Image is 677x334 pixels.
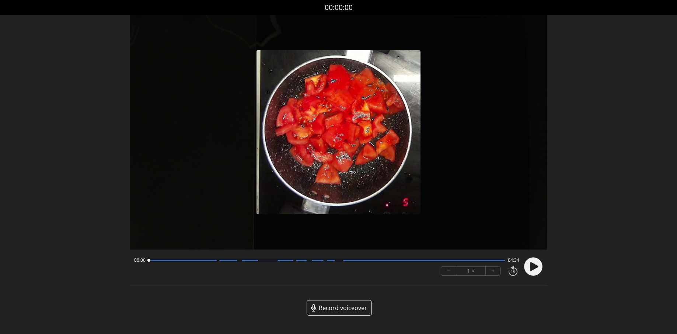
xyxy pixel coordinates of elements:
a: Record voiceover [307,300,372,316]
span: 00:00 [134,257,146,263]
span: 04:34 [508,257,519,263]
div: 1 × [456,267,486,275]
a: 00:00:00 [325,2,353,13]
span: Record voiceover [319,303,367,312]
img: Poster Image [257,50,420,214]
button: − [441,267,456,275]
button: + [486,267,500,275]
